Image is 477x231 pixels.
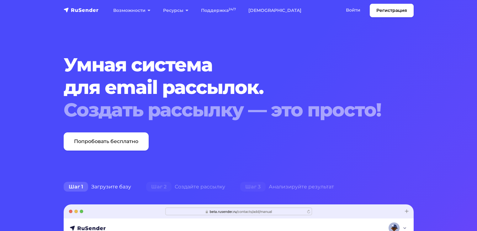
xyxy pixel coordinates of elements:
[195,4,242,17] a: Поддержка24/7
[233,181,342,193] div: Анализируйте результат
[64,54,384,121] h1: Умная система для email рассылок.
[370,4,414,17] a: Регистрация
[56,181,139,193] div: Загрузите базу
[64,99,384,121] div: Создать рассылку — это просто!
[146,182,172,192] span: Шаг 2
[64,182,88,192] span: Шаг 1
[64,132,149,151] a: Попробовать бесплатно
[242,4,308,17] a: [DEMOGRAPHIC_DATA]
[107,4,157,17] a: Возможности
[240,182,266,192] span: Шаг 3
[139,181,233,193] div: Создайте рассылку
[157,4,195,17] a: Ресурсы
[64,7,99,13] img: RuSender
[229,7,236,11] sup: 24/7
[340,4,367,17] a: Войти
